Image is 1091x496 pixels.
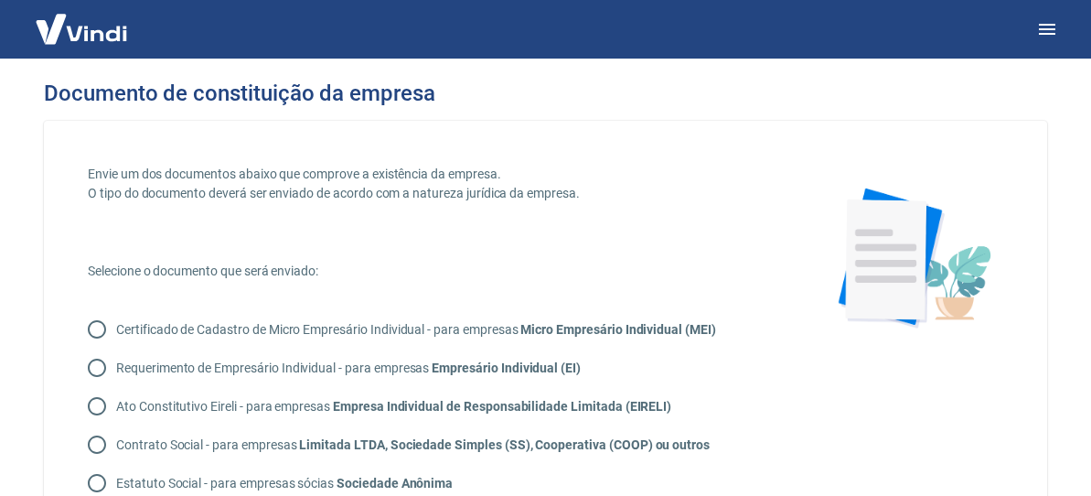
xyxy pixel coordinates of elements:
p: Ato Constitutivo Eireli - para empresas [116,397,671,416]
strong: Empresa Individual de Responsabilidade Limitada (EIRELI) [333,399,671,414]
p: O tipo do documento deverá ser enviado de acordo com a natureza jurídica da empresa. [88,184,776,203]
img: Vindi [22,1,141,57]
p: Contrato Social - para empresas [116,436,710,455]
h3: Documento de constituição da empresa [44,81,435,106]
strong: Sociedade Anônima [337,476,453,491]
strong: Limitada LTDA, Sociedade Simples (SS), Cooperativa (COOP) ou outros [299,437,710,452]
strong: Empresário Individual (EI) [432,361,581,375]
p: Certificado de Cadastro de Micro Empresário Individual - para empresas [116,320,716,340]
p: Requerimento de Empresário Individual - para empresas [116,359,581,378]
strong: Micro Empresário Individual (MEI) [520,322,715,337]
p: Envie um dos documentos abaixo que comprove a existência da empresa. [88,165,776,184]
p: Estatuto Social - para empresas sócias [116,474,453,493]
p: Selecione o documento que será enviado: [88,262,776,281]
img: foto-documento-flower.19a65ad63fe92b90d685.png [820,165,1003,348]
